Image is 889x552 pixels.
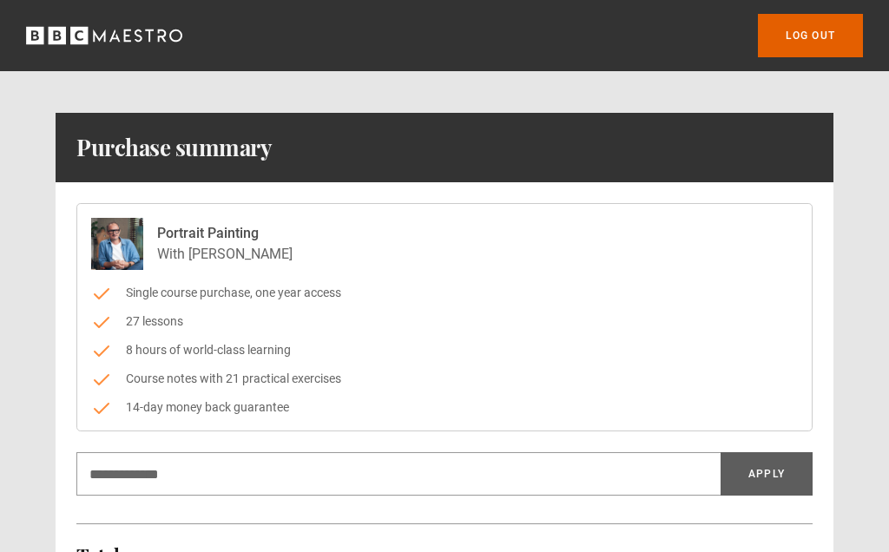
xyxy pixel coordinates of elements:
li: Single course purchase, one year access [91,284,798,302]
p: With [PERSON_NAME] [157,244,293,265]
li: Course notes with 21 practical exercises [91,370,798,388]
button: Apply [721,452,813,496]
li: 27 lessons [91,312,798,331]
h1: Purchase summary [76,134,272,161]
a: Log out [758,14,863,57]
li: 8 hours of world-class learning [91,341,798,359]
li: 14-day money back guarantee [91,398,798,417]
p: Portrait Painting [157,223,293,244]
svg: BBC Maestro [26,23,182,49]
